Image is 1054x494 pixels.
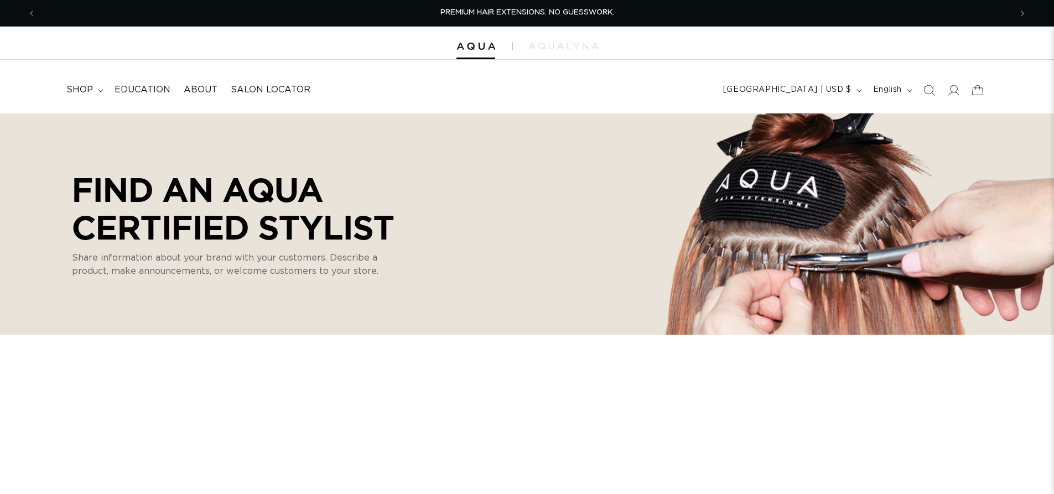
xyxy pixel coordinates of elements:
p: Find an AQUA Certified Stylist [72,170,409,246]
summary: shop [60,77,108,102]
button: Previous announcement [19,3,44,24]
summary: Search [917,78,941,102]
button: [GEOGRAPHIC_DATA] | USD $ [716,80,866,101]
a: About [177,77,224,102]
span: About [184,84,217,96]
a: Education [108,77,177,102]
img: Aqua Hair Extensions [456,43,495,50]
span: PREMIUM HAIR EXTENSIONS. NO GUESSWORK. [440,9,614,16]
span: Education [115,84,170,96]
button: Next announcement [1010,3,1035,24]
p: Share information about your brand with your customers. Describe a product, make announcements, o... [72,251,393,278]
span: English [873,84,902,96]
a: Salon Locator [224,77,317,102]
span: [GEOGRAPHIC_DATA] | USD $ [723,84,851,96]
button: English [866,80,917,101]
img: aqualyna.com [529,43,598,49]
span: shop [66,84,93,96]
span: Salon Locator [231,84,310,96]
